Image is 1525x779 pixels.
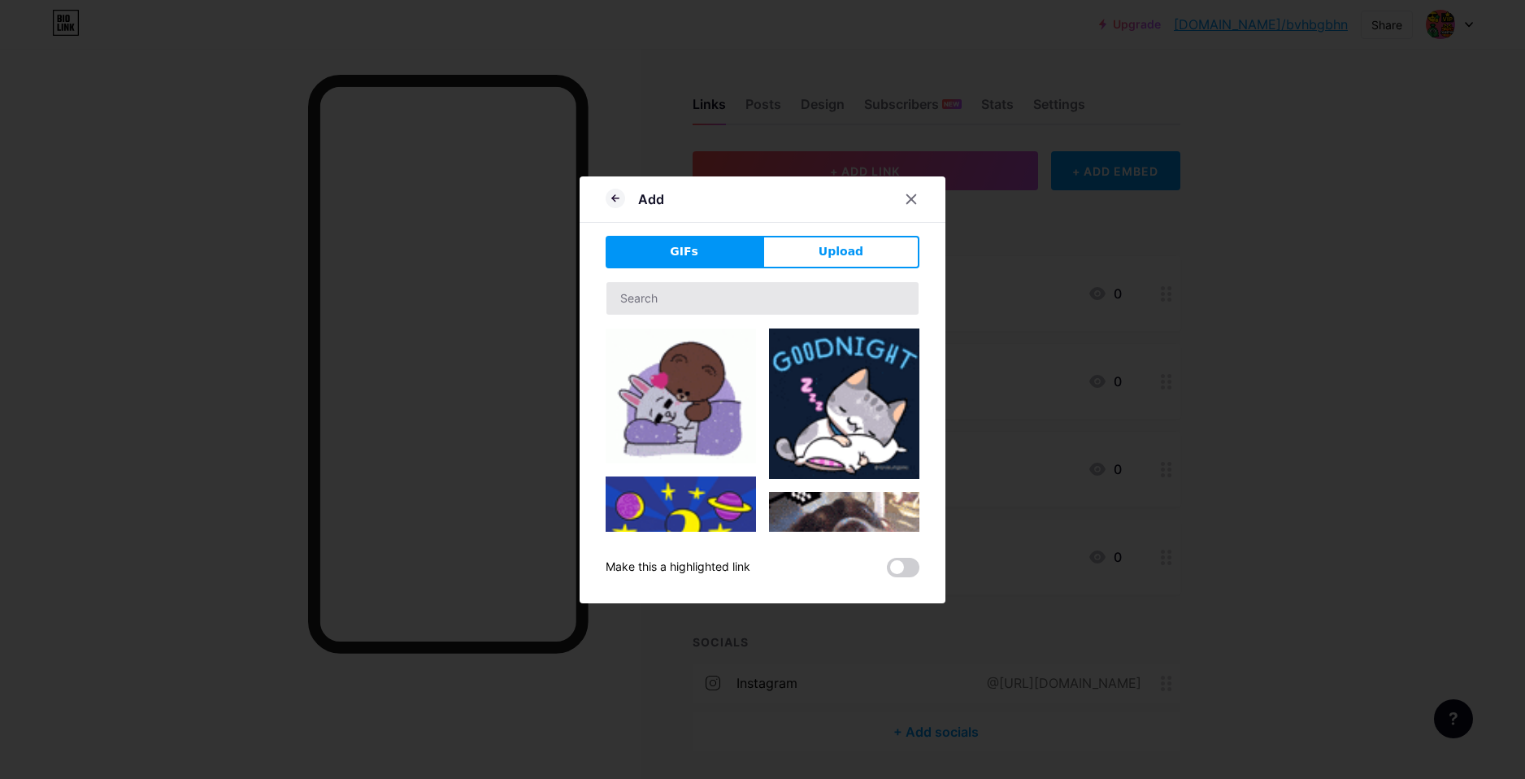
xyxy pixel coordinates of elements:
img: Gihpy [606,477,756,642]
div: Make this a highlighted link [606,558,750,577]
button: Upload [762,236,919,268]
input: Search [606,282,919,315]
img: Gihpy [606,329,756,464]
div: Add [638,189,664,209]
button: GIFs [606,236,762,268]
img: Gihpy [769,329,919,479]
span: GIFs [670,243,698,260]
img: Gihpy [769,492,919,642]
span: Upload [819,243,863,260]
